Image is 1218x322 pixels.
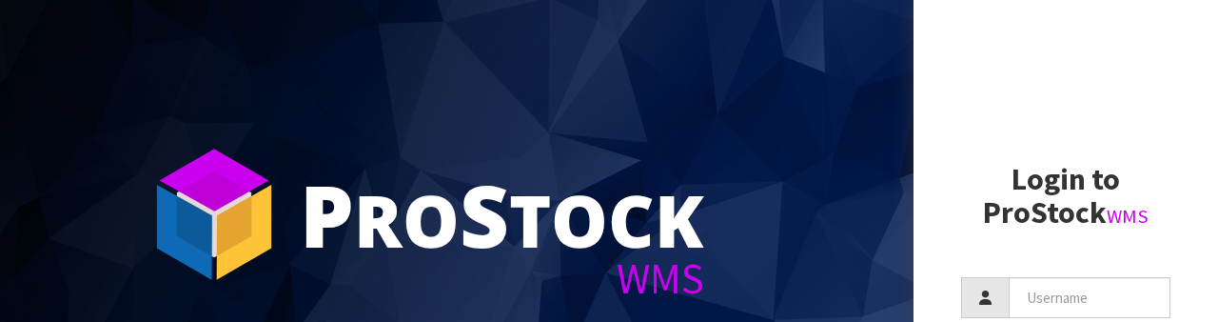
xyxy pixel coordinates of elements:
small: WMS [1107,204,1149,229]
span: P [300,156,354,272]
h2: Login to ProStock [961,163,1170,230]
input: Username [1009,277,1170,318]
img: ProStock Cube [143,143,285,286]
span: S [460,156,509,272]
div: ro tock [300,171,704,257]
div: WMS [300,257,704,300]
